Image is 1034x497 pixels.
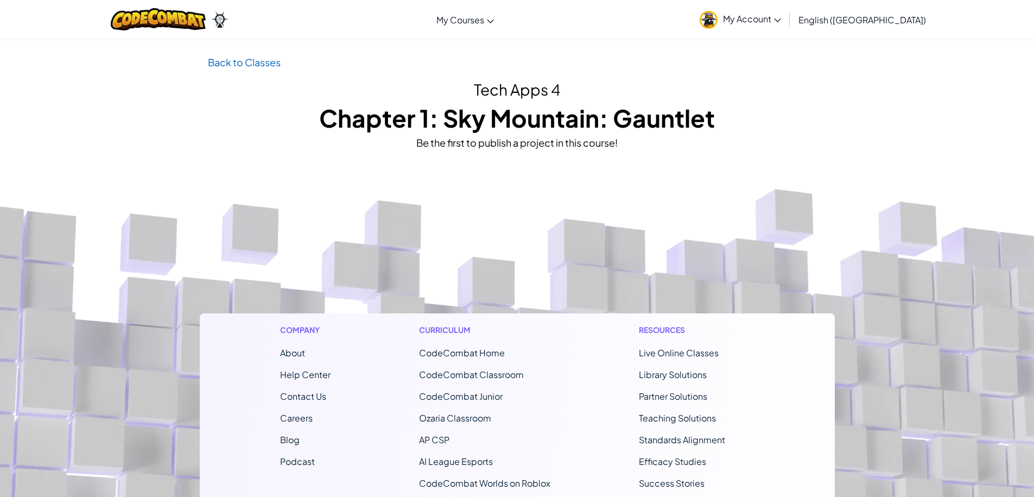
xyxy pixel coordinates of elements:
[639,324,754,336] h1: Resources
[639,434,725,445] a: Standards Alignment
[639,391,707,402] a: Partner Solutions
[280,324,331,336] h1: Company
[280,456,315,467] a: Podcast
[436,14,484,26] span: My Courses
[280,391,326,402] span: Contact Us
[111,8,206,30] img: CodeCombat logo
[431,5,499,34] a: My Courses
[639,456,706,467] a: Efficacy Studies
[700,11,718,29] img: avatar
[208,56,281,68] a: Back to Classes
[639,477,705,489] a: Success Stories
[793,5,931,34] a: English ([GEOGRAPHIC_DATA])
[419,434,449,445] a: AP CSP
[208,78,827,101] h2: Tech Apps 4
[280,347,305,358] a: About
[419,347,505,358] span: CodeCombat Home
[639,369,707,380] a: Library Solutions
[694,2,786,36] a: My Account
[419,412,491,424] a: Ozaria Classroom
[419,369,524,380] a: CodeCombat Classroom
[211,11,229,28] img: Ozaria
[798,14,926,26] span: English ([GEOGRAPHIC_DATA])
[419,391,503,402] a: CodeCombat Junior
[723,13,781,24] span: My Account
[639,412,716,424] a: Teaching Solutions
[280,412,313,424] a: Careers
[419,477,550,489] a: CodeCombat Worlds on Roblox
[208,101,827,135] h1: Chapter 1: Sky Mountain: Gauntlet
[208,135,827,150] div: Be the first to publish a project in this course!
[639,347,719,358] a: Live Online Classes
[419,324,550,336] h1: Curriculum
[419,456,493,467] a: AI League Esports
[280,369,331,380] a: Help Center
[280,434,300,445] a: Blog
